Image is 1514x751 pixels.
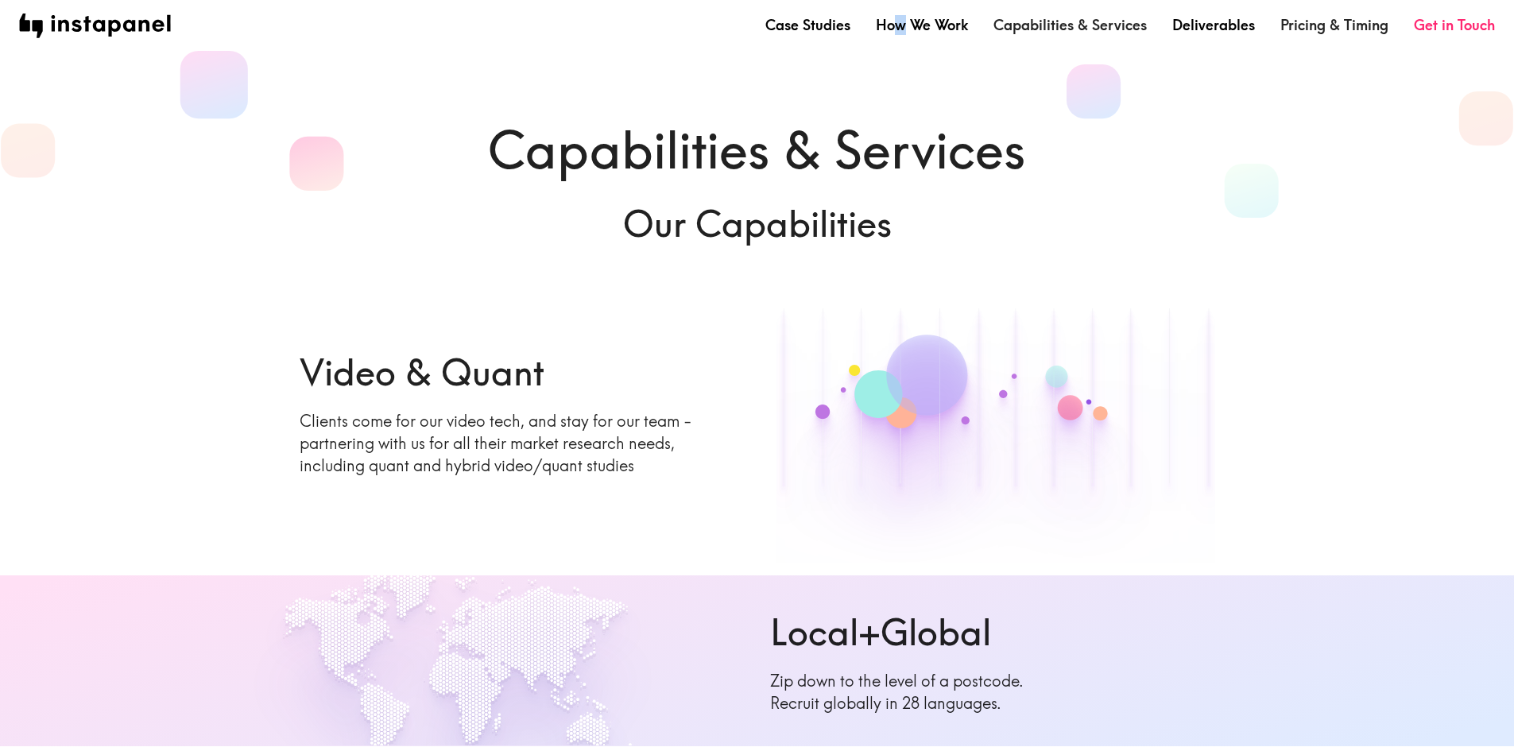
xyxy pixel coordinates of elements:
[236,575,681,745] img: map
[765,15,850,35] a: Case Studies
[993,15,1147,35] a: Capabilities & Services
[770,607,1215,657] h6: Local+Global
[1414,15,1495,35] a: Get in Touch
[876,15,968,35] a: How We Work
[1280,15,1388,35] a: Pricing & Timing
[776,261,1215,563] img: Quant chart
[300,199,1215,249] h6: Our Capabilities
[300,114,1215,186] h1: Capabilities & Services
[19,14,171,38] img: instapanel
[1172,15,1255,35] a: Deliverables
[300,410,738,477] p: Clients come for our video tech, and stay for our team - partnering with us for all their market ...
[770,670,1215,714] p: Zip down to the level of a postcode. Recruit globally in 28 languages.
[300,347,738,397] h6: Video & Quant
